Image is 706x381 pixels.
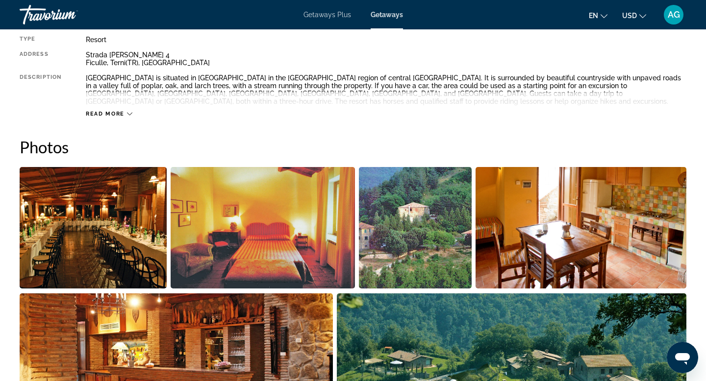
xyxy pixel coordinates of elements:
a: Getaways [371,11,403,19]
button: Change language [589,8,607,23]
button: Change currency [622,8,646,23]
button: Open full-screen image slider [359,167,472,289]
button: Open full-screen image slider [20,167,167,289]
button: User Menu [661,4,686,25]
button: Read more [86,110,132,118]
div: Address [20,51,61,67]
a: Getaways Plus [303,11,351,19]
div: [GEOGRAPHIC_DATA] is situated in [GEOGRAPHIC_DATA] in the [GEOGRAPHIC_DATA] region of central [GE... [86,74,686,105]
iframe: Button to launch messaging window [667,342,698,373]
span: Read more [86,111,125,117]
div: Description [20,74,61,105]
div: Strada [PERSON_NAME] 4 Ficulle, Terni(TR), [GEOGRAPHIC_DATA] [86,51,686,67]
h2: Photos [20,137,686,157]
button: Open full-screen image slider [171,167,354,289]
span: en [589,12,598,20]
button: Open full-screen image slider [476,167,686,289]
div: Type [20,36,61,44]
div: Resort [86,36,686,44]
span: AG [668,10,680,20]
span: USD [622,12,637,20]
a: Travorium [20,2,118,27]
